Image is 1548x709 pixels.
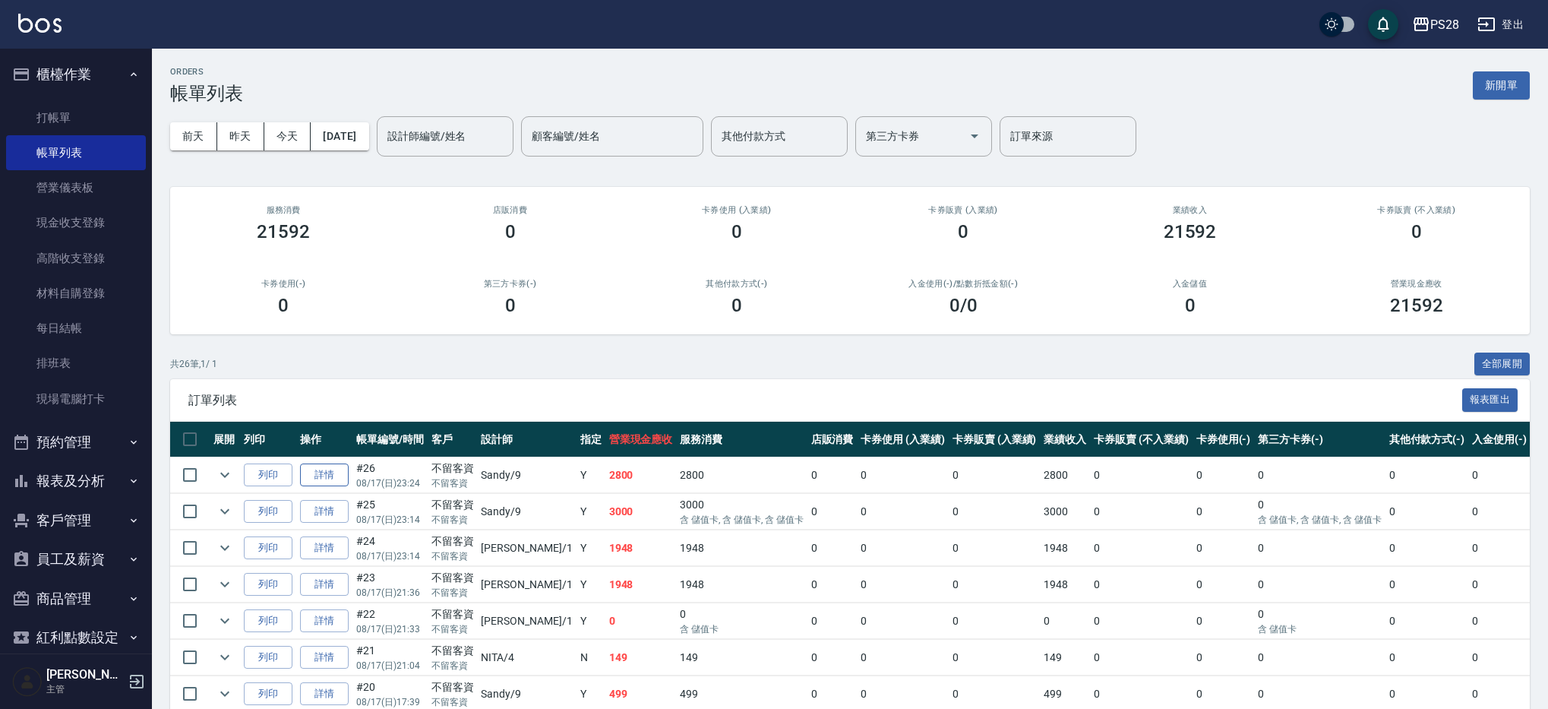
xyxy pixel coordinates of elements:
td: #22 [352,603,428,639]
div: 不留客資 [431,461,474,476]
p: 含 儲值卡 [1258,622,1381,636]
td: 3000 [676,494,807,530]
td: 0 [807,494,858,530]
button: expand row [213,536,236,559]
td: 0 [1385,457,1469,493]
h2: 入金儲值 [1095,279,1284,289]
a: 詳情 [300,646,349,669]
button: expand row [213,646,236,669]
p: 含 儲值卡 [680,622,803,636]
button: 櫃檯作業 [6,55,146,94]
td: 0 [1193,494,1255,530]
button: 前天 [170,122,217,150]
button: 列印 [244,609,292,633]
h3: 0 [958,221,968,242]
td: 0 [1468,603,1531,639]
th: 帳單編號/時間 [352,422,428,457]
td: 0 [676,603,807,639]
button: 報表及分析 [6,461,146,501]
button: 紅利點數設定 [6,618,146,657]
td: 0 [807,567,858,603]
h3: 服務消費 [188,205,378,215]
td: #24 [352,530,428,566]
div: PS28 [1430,15,1459,34]
td: 0 [807,530,858,566]
p: 含 儲值卡, 含 儲值卡, 含 儲值卡 [680,513,803,527]
td: 3000 [605,494,677,530]
button: expand row [213,464,236,486]
button: 列印 [244,500,292,524]
img: Person [12,666,43,697]
td: 0 [1193,603,1255,639]
td: 0 [1254,494,1385,530]
td: Y [577,603,605,639]
td: #23 [352,567,428,603]
td: 0 [1385,640,1469,676]
h3: 帳單列表 [170,83,243,104]
td: 1948 [676,530,807,566]
td: N [577,640,605,676]
td: 0 [1254,640,1385,676]
td: 1948 [605,530,677,566]
td: 0 [1193,567,1255,603]
td: 0 [1468,494,1531,530]
td: 0 [1254,530,1385,566]
td: 0 [857,494,949,530]
div: 不留客資 [431,570,474,586]
td: 0 [1385,567,1469,603]
td: 0 [949,567,1041,603]
h5: [PERSON_NAME] [46,667,124,682]
a: 帳單列表 [6,135,146,170]
th: 操作 [296,422,352,457]
td: 0 [949,603,1041,639]
th: 卡券使用(-) [1193,422,1255,457]
td: 0 [1193,457,1255,493]
td: 0 [1090,457,1192,493]
div: 不留客資 [431,533,474,549]
td: 0 [1090,494,1192,530]
p: 08/17 (日) 23:14 [356,549,424,563]
h2: ORDERS [170,67,243,77]
td: 0 [1468,457,1531,493]
button: 員工及薪資 [6,540,146,579]
p: 08/17 (日) 23:14 [356,513,424,527]
h2: 營業現金應收 [1322,279,1512,289]
td: Y [577,494,605,530]
td: 0 [1468,530,1531,566]
button: 列印 [244,646,292,669]
a: 詳情 [300,682,349,706]
img: Logo [18,14,62,33]
a: 詳情 [300,500,349,524]
td: 2800 [676,457,807,493]
p: 不留客資 [431,513,474,527]
button: 新開單 [1473,71,1530,100]
td: 1948 [1040,530,1090,566]
td: 0 [1040,603,1090,639]
th: 其他付款方式(-) [1385,422,1469,457]
a: 每日結帳 [6,311,146,346]
td: Sandy /9 [477,457,576,493]
td: [PERSON_NAME] /1 [477,567,576,603]
td: 0 [1385,603,1469,639]
h3: 0 [1185,295,1196,316]
button: 列印 [244,536,292,560]
th: 入金使用(-) [1468,422,1531,457]
h3: 0 [1411,221,1422,242]
div: 不留客資 [431,643,474,659]
h3: 21592 [1164,221,1217,242]
td: 149 [676,640,807,676]
td: 0 [1090,603,1192,639]
button: 登出 [1471,11,1530,39]
h2: 卡券販賣 (不入業績) [1322,205,1512,215]
td: 0 [1090,640,1192,676]
button: 預約管理 [6,423,146,462]
td: [PERSON_NAME] /1 [477,530,576,566]
h2: 店販消費 [415,205,605,215]
button: Open [962,124,987,148]
td: #25 [352,494,428,530]
h3: 0 [505,221,516,242]
th: 卡券使用 (入業績) [857,422,949,457]
td: 0 [857,567,949,603]
a: 詳情 [300,536,349,560]
td: 0 [1468,640,1531,676]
